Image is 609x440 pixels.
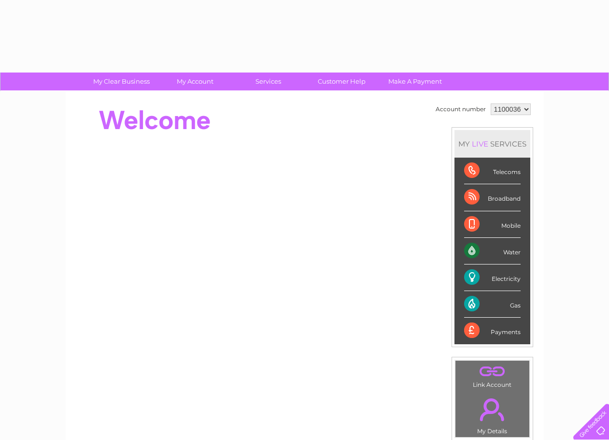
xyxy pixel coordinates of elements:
[82,73,161,90] a: My Clear Business
[464,238,521,264] div: Water
[464,291,521,318] div: Gas
[302,73,382,90] a: Customer Help
[455,360,530,391] td: Link Account
[455,390,530,438] td: My Details
[458,393,527,426] a: .
[228,73,308,90] a: Services
[375,73,455,90] a: Make A Payment
[454,130,530,158] div: MY SERVICES
[464,184,521,211] div: Broadband
[470,139,490,148] div: LIVE
[464,318,521,344] div: Payments
[155,73,235,90] a: My Account
[433,101,488,117] td: Account number
[464,211,521,238] div: Mobile
[464,158,521,184] div: Telecoms
[458,363,527,380] a: .
[464,264,521,291] div: Electricity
